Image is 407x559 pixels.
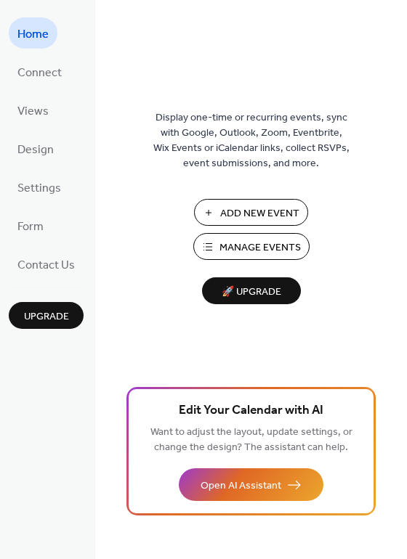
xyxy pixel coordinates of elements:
[211,282,292,302] span: 🚀 Upgrade
[9,56,70,87] a: Connect
[9,248,84,279] a: Contact Us
[9,302,84,329] button: Upgrade
[194,199,308,226] button: Add New Event
[202,277,301,304] button: 🚀 Upgrade
[17,216,44,238] span: Form
[17,100,49,123] span: Views
[9,133,63,164] a: Design
[24,309,69,325] span: Upgrade
[193,233,310,260] button: Manage Events
[150,423,352,457] span: Want to adjust the layout, update settings, or change the design? The assistant can help.
[17,62,62,84] span: Connect
[9,17,57,49] a: Home
[9,94,57,126] a: Views
[201,478,281,494] span: Open AI Assistant
[219,240,301,256] span: Manage Events
[220,206,299,221] span: Add New Event
[9,171,70,203] a: Settings
[179,401,323,421] span: Edit Your Calendar with AI
[17,177,61,200] span: Settings
[17,254,75,277] span: Contact Us
[179,468,323,501] button: Open AI Assistant
[153,110,350,171] span: Display one-time or recurring events, sync with Google, Outlook, Zoom, Eventbrite, Wix Events or ...
[17,139,54,161] span: Design
[17,23,49,46] span: Home
[9,210,52,241] a: Form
